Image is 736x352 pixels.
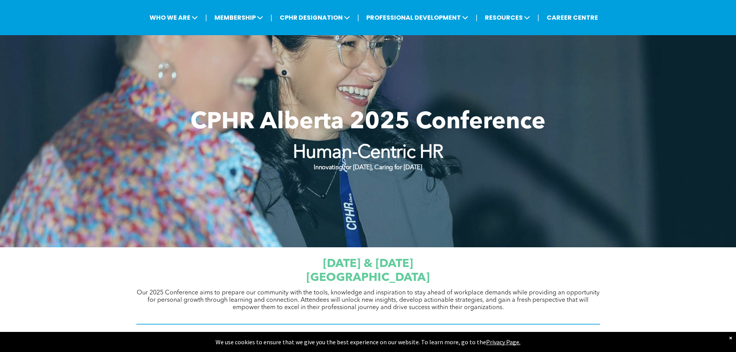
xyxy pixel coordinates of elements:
a: Privacy Page. [486,338,520,346]
span: [GEOGRAPHIC_DATA] [306,272,430,284]
span: RESOURCES [483,10,532,25]
span: MEMBERSHIP [212,10,265,25]
span: Our 2025 Conference aims to prepare our community with the tools, knowledge and inspiration to st... [137,290,600,311]
span: CPHR Alberta 2025 Conference [190,111,546,134]
li: | [357,10,359,26]
span: CPHR DESIGNATION [277,10,352,25]
li: | [476,10,478,26]
span: [DATE] & [DATE] [323,258,413,270]
li: | [270,10,272,26]
li: | [537,10,539,26]
strong: Human-Centric HR [293,144,444,162]
li: | [205,10,207,26]
strong: Innovating for [DATE], Caring for [DATE] [314,165,422,171]
span: WHO WE ARE [147,10,200,25]
div: Dismiss notification [729,334,732,342]
a: CAREER CENTRE [544,10,600,25]
span: PROFESSIONAL DEVELOPMENT [364,10,471,25]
